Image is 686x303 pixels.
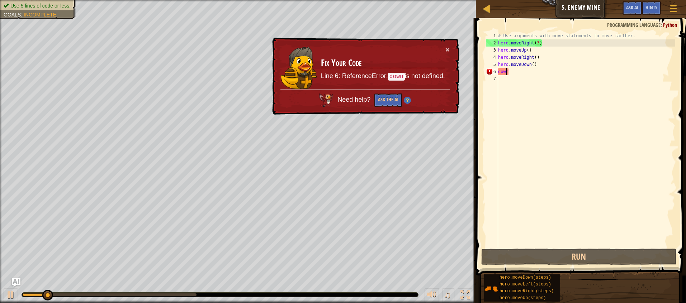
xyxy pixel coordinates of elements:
[486,61,498,68] div: 5
[10,3,71,9] span: Use 5 lines of code or less.
[626,4,638,11] span: Ask AI
[607,21,661,28] span: Programming language
[486,47,498,54] div: 3
[443,288,455,303] button: ♫
[425,288,439,303] button: Adjust volume
[444,289,451,300] span: ♫
[4,2,71,9] li: Use 5 lines of code or less.
[623,1,642,15] button: Ask AI
[486,68,498,75] div: 6
[445,46,450,54] button: ×
[12,278,20,287] button: Ask AI
[664,1,682,18] button: Show game menu
[481,249,677,265] button: Run
[486,75,498,82] div: 7
[24,12,56,18] span: Incomplete
[319,93,333,107] img: AI
[500,289,554,294] span: hero.moveRight(steps)
[21,12,24,18] span: :
[321,58,445,68] h3: Fix Your Code
[280,46,317,89] img: duck_tharin2.png
[661,21,663,28] span: :
[374,93,402,107] button: Ask the AI
[645,4,657,11] span: Hints
[500,275,551,280] span: hero.moveDown(steps)
[337,96,372,104] span: Need help?
[486,32,498,39] div: 1
[500,282,551,287] span: hero.moveLeft(steps)
[500,295,546,300] span: hero.moveUp(steps)
[321,71,445,81] p: Line 6: ReferenceError: is not defined.
[486,39,498,47] div: 2
[4,288,18,303] button: ⌘ + P: Play
[486,54,498,61] div: 4
[484,282,498,295] img: portrait.png
[4,12,21,18] span: Goals
[388,73,405,81] code: down
[458,288,472,303] button: Toggle fullscreen
[404,97,411,104] img: Hint
[663,21,677,28] span: Python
